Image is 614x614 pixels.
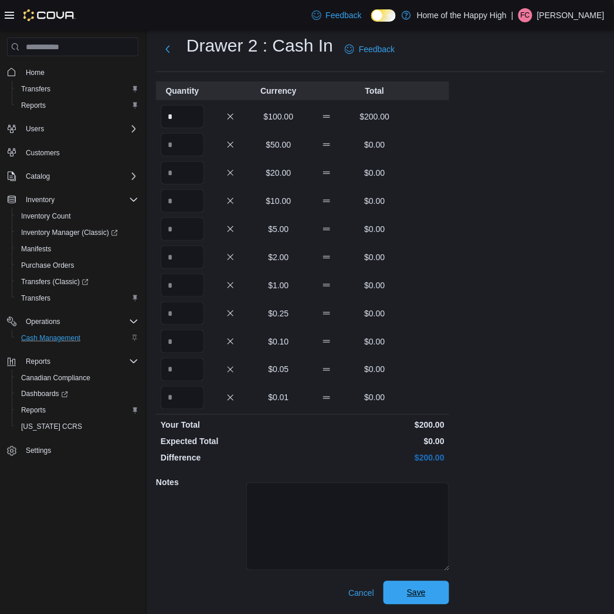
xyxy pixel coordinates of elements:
h5: Notes [156,471,244,494]
span: Reports [26,357,50,366]
a: Manifests [16,242,56,256]
span: Dashboards [16,387,138,401]
span: Inventory Count [21,212,71,221]
button: Next [156,37,179,61]
p: $0.00 [353,167,396,179]
span: FC [521,8,530,22]
p: $0.00 [353,195,396,207]
button: Catalog [21,169,55,183]
input: Quantity [161,245,204,269]
a: Dashboards [12,386,143,402]
p: | [511,8,514,22]
span: Catalog [21,169,138,183]
p: Your Total [161,419,300,431]
span: Home [21,64,138,79]
span: Home [26,68,45,77]
nav: Complex example [7,59,138,490]
button: Canadian Compliance [12,370,143,386]
span: Inventory Manager (Classic) [16,226,138,240]
span: Transfers (Classic) [16,275,138,289]
span: Cancel [348,588,374,599]
span: Transfers [21,84,50,94]
a: Inventory Count [16,209,76,223]
p: $0.00 [353,308,396,319]
p: $0.00 [353,392,396,404]
input: Quantity [161,217,204,241]
p: $0.01 [257,392,300,404]
a: Transfers [16,291,55,305]
p: $200.00 [353,111,396,122]
span: Purchase Orders [16,258,138,272]
p: $2.00 [257,251,300,263]
span: Canadian Compliance [16,371,138,385]
a: Cash Management [16,331,85,345]
a: Purchase Orders [16,258,79,272]
span: Manifests [21,244,51,254]
button: Save [384,581,449,605]
p: Difference [161,452,300,464]
button: Reports [2,353,143,370]
p: Currency [257,85,300,97]
button: Customers [2,144,143,161]
span: Feedback [359,43,395,55]
span: Inventory [26,195,55,204]
span: Save [407,587,426,599]
p: Total [353,85,396,97]
a: Home [21,66,49,80]
button: Transfers [12,81,143,97]
span: Reports [21,406,46,415]
input: Quantity [161,330,204,353]
p: $0.00 [353,336,396,347]
span: Purchase Orders [21,261,74,270]
span: Reports [16,98,138,112]
span: Transfers [16,291,138,305]
input: Quantity [161,302,204,325]
button: Home [2,63,143,80]
a: Reports [16,404,50,418]
input: Quantity [161,189,204,213]
span: Transfers [21,294,50,303]
input: Quantity [161,105,204,128]
p: $50.00 [257,139,300,151]
p: $0.25 [257,308,300,319]
span: Operations [26,317,60,326]
a: Transfers (Classic) [16,275,93,289]
input: Quantity [161,133,204,156]
span: Users [26,124,44,134]
p: $0.10 [257,336,300,347]
span: Transfers [16,82,138,96]
a: Reports [16,98,50,112]
p: [PERSON_NAME] [537,8,605,22]
span: Operations [21,315,138,329]
input: Quantity [161,358,204,381]
a: Transfers [16,82,55,96]
a: Inventory Manager (Classic) [16,226,123,240]
span: Washington CCRS [16,420,138,434]
a: Settings [21,444,56,458]
a: Transfers (Classic) [12,274,143,290]
p: $0.00 [353,251,396,263]
input: Dark Mode [371,9,396,22]
span: Canadian Compliance [21,373,90,383]
button: Inventory [2,192,143,208]
span: [US_STATE] CCRS [21,422,82,432]
a: Customers [21,146,65,160]
a: Dashboards [16,387,73,401]
button: Users [2,121,143,137]
span: Catalog [26,172,50,181]
span: Feedback [326,9,362,21]
a: Canadian Compliance [16,371,95,385]
p: $0.00 [353,279,396,291]
button: Operations [21,315,65,329]
button: Reports [12,402,143,419]
span: Settings [21,444,138,458]
button: [US_STATE] CCRS [12,419,143,435]
span: Reports [21,101,46,110]
a: Feedback [307,4,367,27]
button: Cash Management [12,330,143,346]
button: Purchase Orders [12,257,143,274]
p: $0.00 [305,436,445,448]
input: Quantity [161,274,204,297]
img: Cova [23,9,76,21]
